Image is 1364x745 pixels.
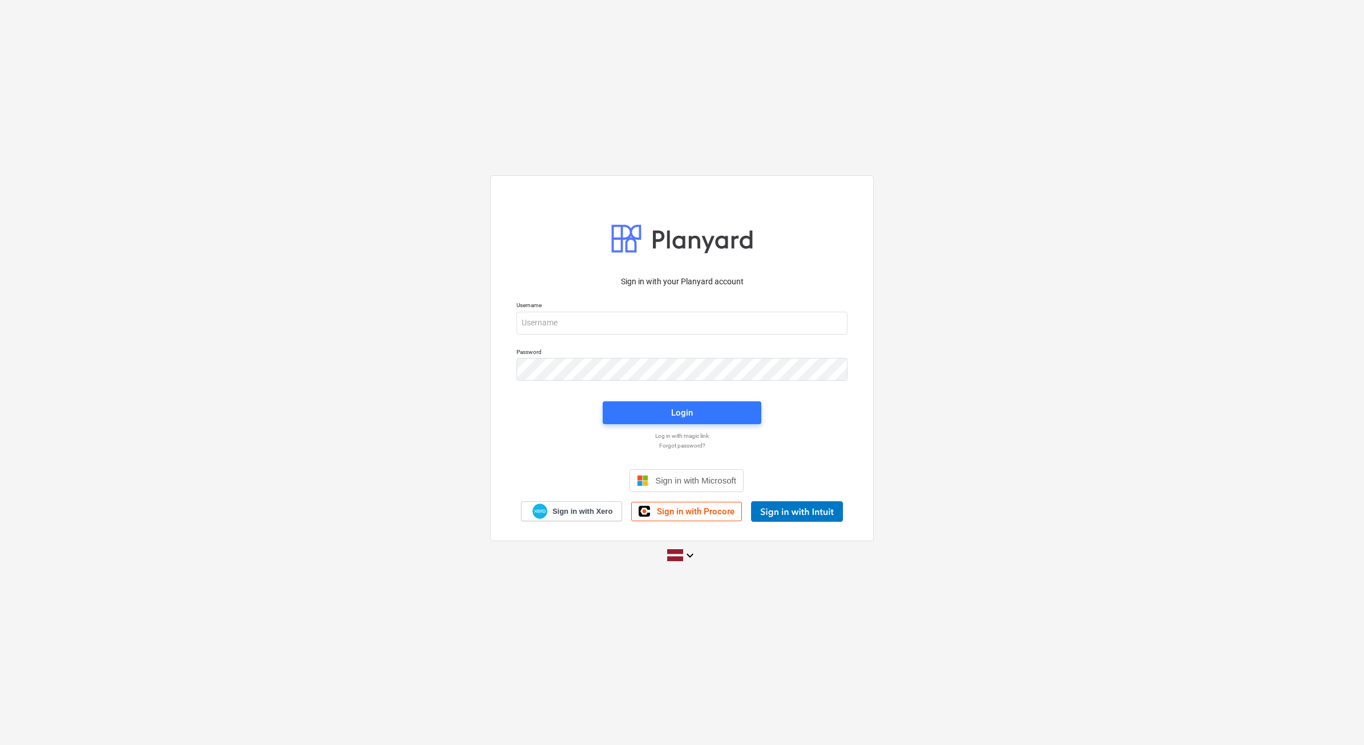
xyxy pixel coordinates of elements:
p: Username [516,301,848,311]
div: Login [671,405,693,420]
span: Sign in with Xero [552,506,612,517]
input: Username [516,312,848,335]
span: Sign in with Procore [657,506,735,517]
img: Microsoft logo [637,475,648,486]
span: Sign in with Microsoft [655,476,736,485]
a: Forgot password? [511,442,853,449]
i: keyboard_arrow_down [683,549,697,562]
a: Sign in with Procore [631,502,742,521]
img: Xero logo [532,504,547,519]
button: Login [603,401,761,424]
p: Password [516,348,848,358]
a: Log in with magic link [511,432,853,440]
a: Sign in with Xero [521,501,623,521]
p: Sign in with your Planyard account [516,276,848,288]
